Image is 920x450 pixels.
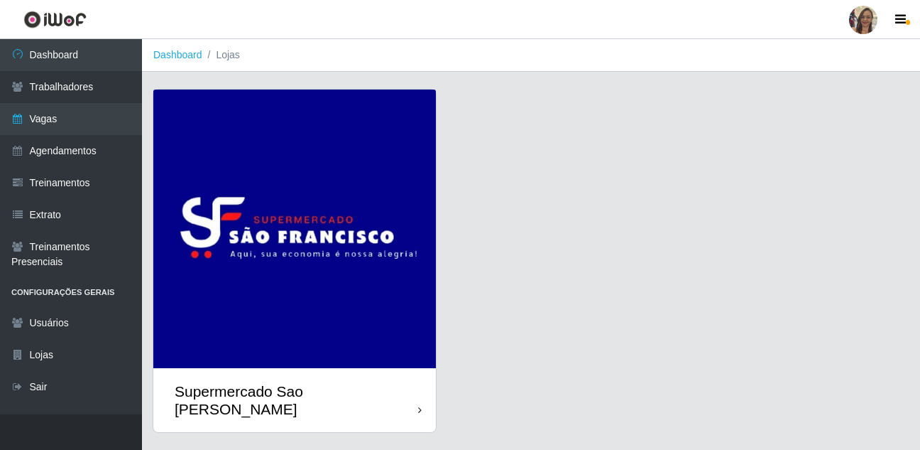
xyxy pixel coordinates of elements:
a: Dashboard [153,49,202,60]
a: Supermercado Sao [PERSON_NAME] [153,90,436,432]
div: Supermercado Sao [PERSON_NAME] [175,382,418,418]
nav: breadcrumb [142,39,920,72]
img: CoreUI Logo [23,11,87,28]
li: Lojas [202,48,240,63]
img: cardImg [153,90,436,368]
